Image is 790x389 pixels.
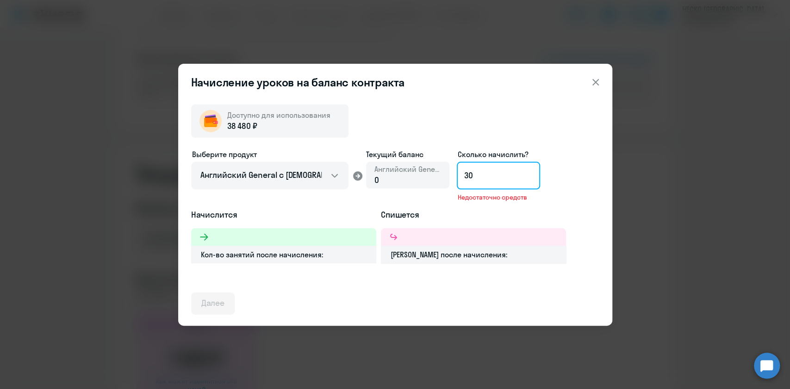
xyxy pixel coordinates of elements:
[192,150,257,159] span: Выберите продукт
[458,193,527,201] span: Недостаточно средств
[374,164,441,174] span: Английский General
[374,175,379,185] span: 0
[458,150,529,159] span: Сколько начислить?
[227,110,330,120] span: Доступно для использования
[178,75,612,90] header: Начисление уроков на баланс контракта
[191,246,376,263] div: Кол-во занятий после начисления:
[381,209,566,221] h5: Спишется
[381,246,566,263] div: [PERSON_NAME] после начисления:
[191,292,235,315] button: Далее
[201,297,225,309] div: Далее
[199,110,222,132] img: wallet-circle.png
[191,209,376,221] h5: Начислится
[227,120,258,132] span: 38 480 ₽
[366,149,449,160] span: Текущий баланс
